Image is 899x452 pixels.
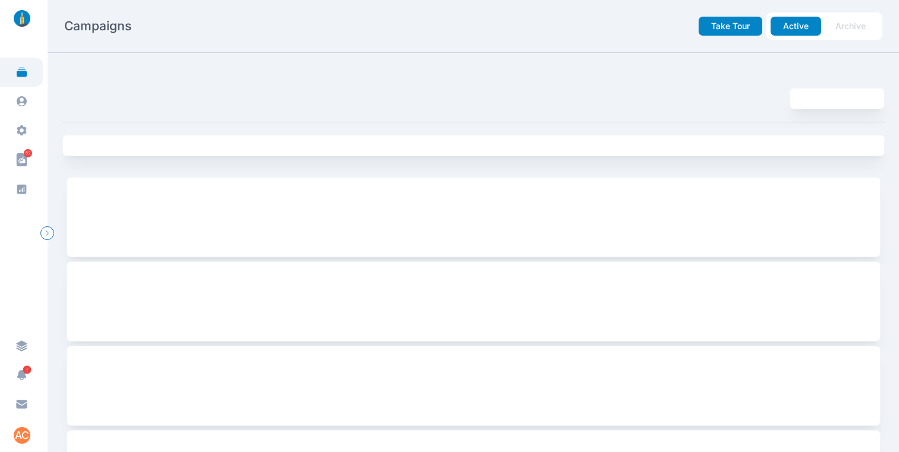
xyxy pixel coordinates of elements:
button: Active [771,17,821,36]
span: 62 [24,149,32,157]
h2: Campaigns [64,18,131,34]
button: Archive [823,17,878,36]
img: linklaunch_small.2ae18699.png [10,10,34,27]
button: Take Tour [699,17,762,36]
